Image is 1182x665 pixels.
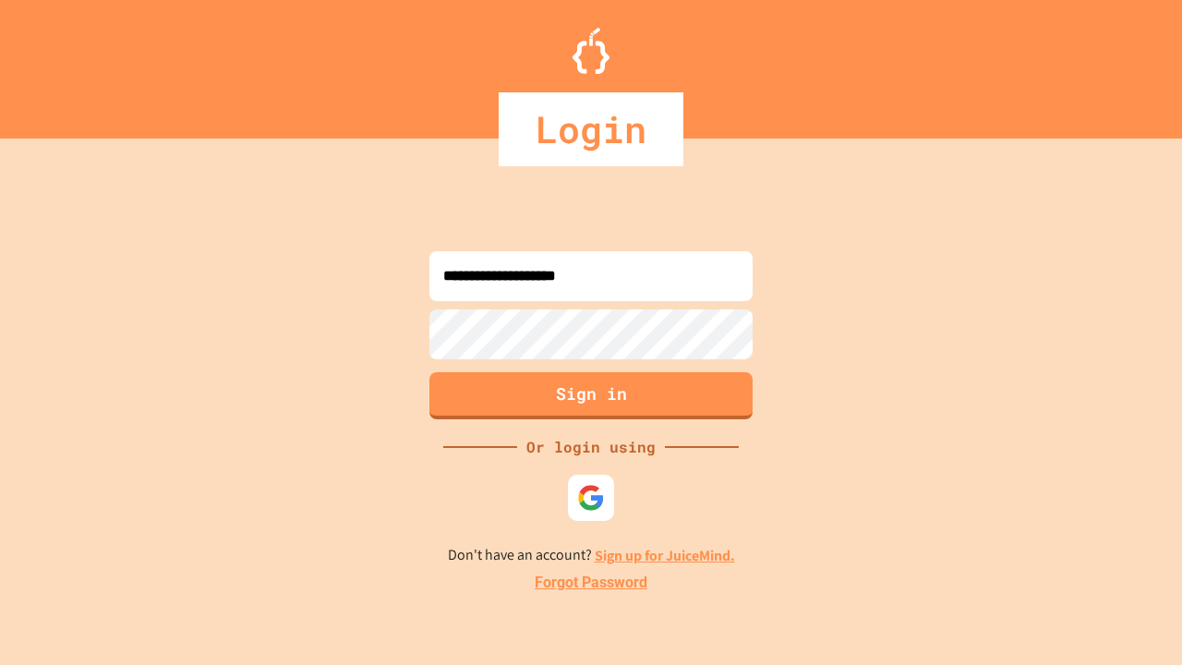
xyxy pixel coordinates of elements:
a: Forgot Password [535,572,647,594]
button: Sign in [429,372,753,419]
img: Logo.svg [573,28,609,74]
a: Sign up for JuiceMind. [595,546,735,565]
img: google-icon.svg [577,484,605,512]
p: Don't have an account? [448,544,735,567]
div: Or login using [517,436,665,458]
div: Login [499,92,683,166]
